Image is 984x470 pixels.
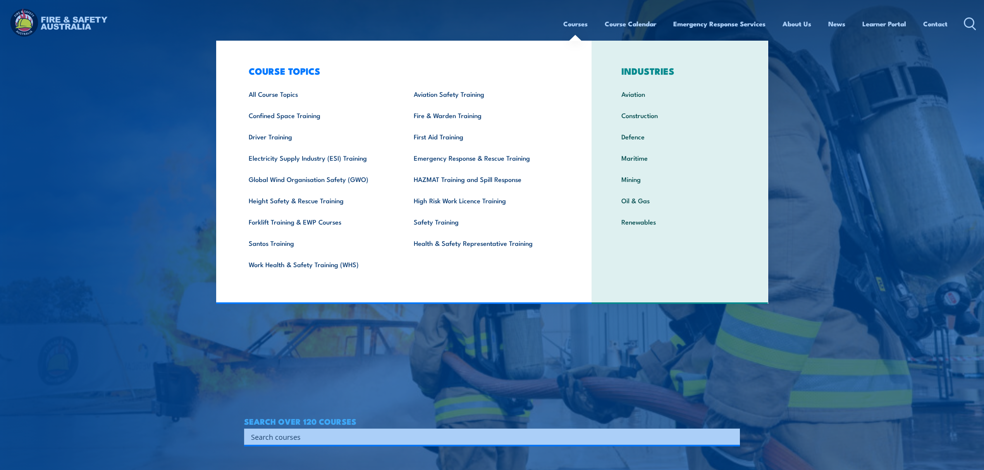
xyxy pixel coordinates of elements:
[402,168,567,190] a: HAZMAT Training and Spill Response
[609,126,750,147] a: Defence
[237,65,568,76] h3: COURSE TOPICS
[862,14,906,34] a: Learner Portal
[609,190,750,211] a: Oil & Gas
[237,168,402,190] a: Global Wind Organisation Safety (GWO)
[237,190,402,211] a: Height Safety & Rescue Training
[237,211,402,232] a: Forklift Training & EWP Courses
[237,147,402,168] a: Electricity Supply Industry (ESI) Training
[251,431,723,443] input: Search input
[923,14,948,34] a: Contact
[609,105,750,126] a: Construction
[673,14,766,34] a: Emergency Response Services
[237,83,402,105] a: All Course Topics
[605,14,656,34] a: Course Calendar
[402,232,567,254] a: Health & Safety Representative Training
[609,211,750,232] a: Renewables
[237,126,402,147] a: Driver Training
[237,254,402,275] a: Work Health & Safety Training (WHS)
[609,168,750,190] a: Mining
[402,105,567,126] a: Fire & Warden Training
[253,431,724,442] form: Search form
[402,147,567,168] a: Emergency Response & Rescue Training
[237,232,402,254] a: Santos Training
[402,126,567,147] a: First Aid Training
[402,190,567,211] a: High Risk Work Licence Training
[563,14,588,34] a: Courses
[237,105,402,126] a: Confined Space Training
[402,211,567,232] a: Safety Training
[609,147,750,168] a: Maritime
[402,83,567,105] a: Aviation Safety Training
[609,65,750,76] h3: INDUSTRIES
[609,83,750,105] a: Aviation
[828,14,845,34] a: News
[726,431,737,442] button: Search magnifier button
[244,417,740,425] h4: SEARCH OVER 120 COURSES
[783,14,811,34] a: About Us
